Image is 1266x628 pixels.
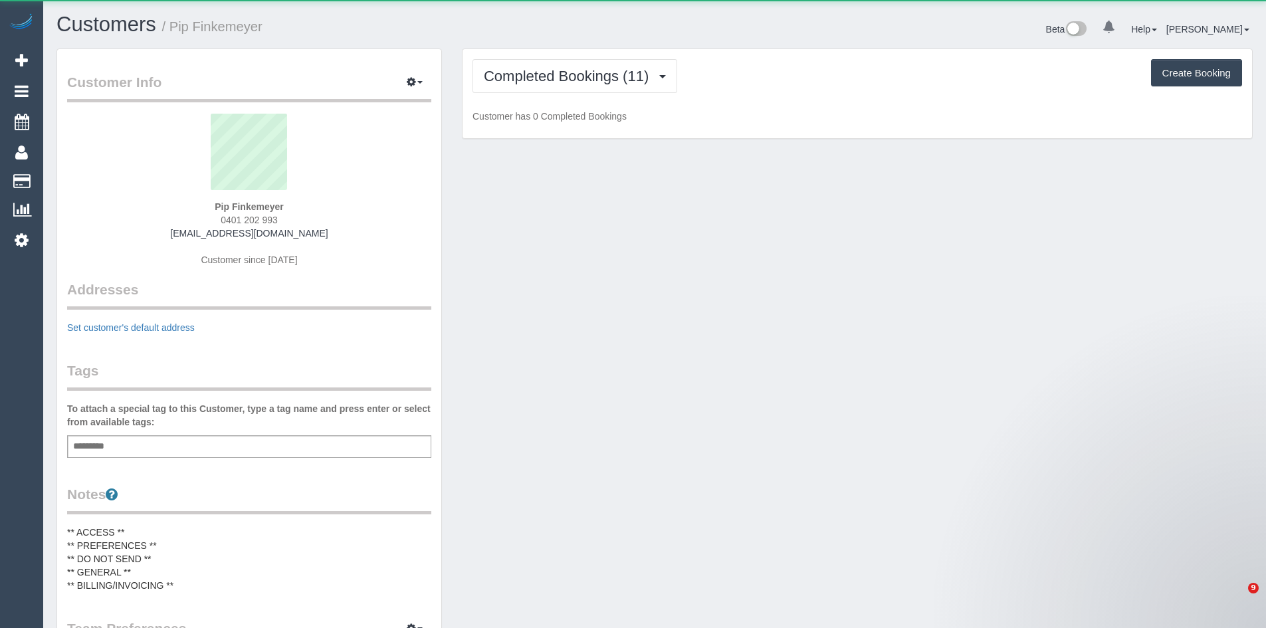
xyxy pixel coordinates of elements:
iframe: Intercom live chat [1221,583,1253,615]
a: Set customer's default address [67,322,195,333]
strong: Pip Finkemeyer [215,201,284,212]
button: Completed Bookings (11) [473,59,677,93]
a: Beta [1046,24,1087,35]
span: Completed Bookings (11) [484,68,655,84]
img: Automaid Logo [8,13,35,32]
legend: Notes [67,484,431,514]
a: Customers [56,13,156,36]
legend: Tags [67,361,431,391]
legend: Customer Info [67,72,431,102]
button: Create Booking [1151,59,1242,87]
label: To attach a special tag to this Customer, type a tag name and press enter or select from availabl... [67,402,431,429]
img: New interface [1065,21,1087,39]
span: 0401 202 993 [221,215,278,225]
small: / Pip Finkemeyer [162,19,263,34]
a: Help [1131,24,1157,35]
span: 9 [1248,583,1259,593]
a: [PERSON_NAME] [1166,24,1249,35]
a: [EMAIL_ADDRESS][DOMAIN_NAME] [170,228,328,239]
span: Customer since [DATE] [201,255,297,265]
p: Customer has 0 Completed Bookings [473,110,1242,123]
